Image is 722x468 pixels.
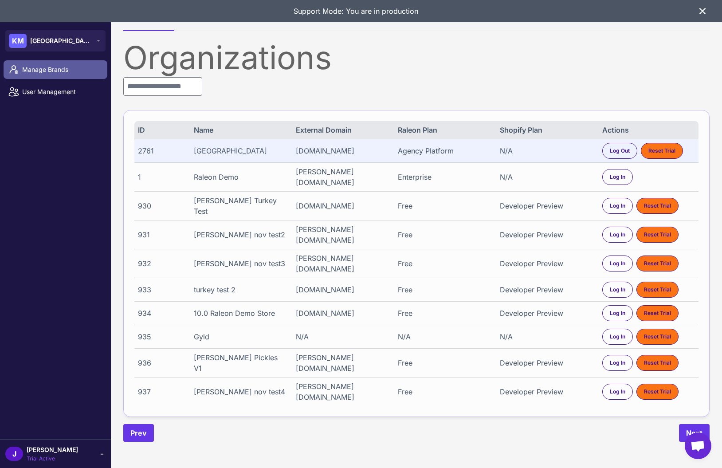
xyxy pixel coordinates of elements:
[500,146,593,156] div: N/A
[138,358,184,368] div: 936
[610,231,625,239] span: Log In
[30,36,92,46] span: [GEOGRAPHIC_DATA]
[4,60,107,79] a: Manage Brands
[138,229,184,240] div: 931
[500,358,593,368] div: Developer Preview
[679,424,710,442] button: Next
[296,224,388,245] div: [PERSON_NAME][DOMAIN_NAME]
[27,455,78,463] span: Trial Active
[398,125,490,135] div: Raleon Plan
[27,445,78,455] span: [PERSON_NAME]
[398,331,490,342] div: N/A
[123,42,710,74] div: Organizations
[500,284,593,295] div: Developer Preview
[194,172,286,182] div: Raleon Demo
[398,172,490,182] div: Enterprise
[296,253,388,274] div: [PERSON_NAME][DOMAIN_NAME]
[296,125,388,135] div: External Domain
[5,30,106,51] button: KM[GEOGRAPHIC_DATA]
[610,202,625,210] span: Log In
[685,433,711,459] div: Open chat
[194,284,286,295] div: turkey test 2
[500,386,593,397] div: Developer Preview
[194,229,286,240] div: [PERSON_NAME] nov test2
[610,173,625,181] span: Log In
[296,308,388,319] div: [DOMAIN_NAME]
[610,388,625,396] span: Log In
[500,125,593,135] div: Shopify Plan
[194,308,286,319] div: 10.0 Raleon Demo Store
[138,125,184,135] div: ID
[4,83,107,101] a: User Management
[22,65,100,75] span: Manage Brands
[644,388,671,396] span: Reset Trial
[500,331,593,342] div: N/A
[500,258,593,269] div: Developer Preview
[610,286,625,294] span: Log In
[610,333,625,341] span: Log In
[610,309,625,317] span: Log In
[644,309,671,317] span: Reset Trial
[296,166,388,188] div: [PERSON_NAME][DOMAIN_NAME]
[644,231,671,239] span: Reset Trial
[500,308,593,319] div: Developer Preview
[602,125,695,135] div: Actions
[123,424,154,442] button: Prev
[296,381,388,402] div: [PERSON_NAME][DOMAIN_NAME]
[5,447,23,461] div: J
[138,308,184,319] div: 934
[644,333,671,341] span: Reset Trial
[398,229,490,240] div: Free
[398,201,490,211] div: Free
[296,284,388,295] div: [DOMAIN_NAME]
[138,284,184,295] div: 933
[138,331,184,342] div: 935
[500,172,593,182] div: N/A
[194,258,286,269] div: [PERSON_NAME] nov test3
[398,308,490,319] div: Free
[194,125,286,135] div: Name
[644,260,671,267] span: Reset Trial
[398,258,490,269] div: Free
[398,358,490,368] div: Free
[644,202,671,210] span: Reset Trial
[296,201,388,211] div: [DOMAIN_NAME]
[296,331,388,342] div: N/A
[194,331,286,342] div: Gyld
[194,195,286,216] div: [PERSON_NAME] Turkey Test
[138,201,184,211] div: 930
[610,359,625,367] span: Log In
[22,87,100,97] span: User Management
[610,260,625,267] span: Log In
[194,386,286,397] div: [PERSON_NAME] nov test4
[398,284,490,295] div: Free
[644,286,671,294] span: Reset Trial
[500,229,593,240] div: Developer Preview
[296,352,388,374] div: [PERSON_NAME][DOMAIN_NAME]
[610,147,630,155] span: Log Out
[644,359,671,367] span: Reset Trial
[9,34,27,48] div: KM
[138,386,184,397] div: 937
[648,147,675,155] span: Reset Trial
[398,386,490,397] div: Free
[500,201,593,211] div: Developer Preview
[138,146,184,156] div: 2761
[138,172,184,182] div: 1
[194,146,286,156] div: [GEOGRAPHIC_DATA]
[296,146,388,156] div: [DOMAIN_NAME]
[398,146,490,156] div: Agency Platform
[194,352,286,374] div: [PERSON_NAME] Pickles V1
[138,258,184,269] div: 932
